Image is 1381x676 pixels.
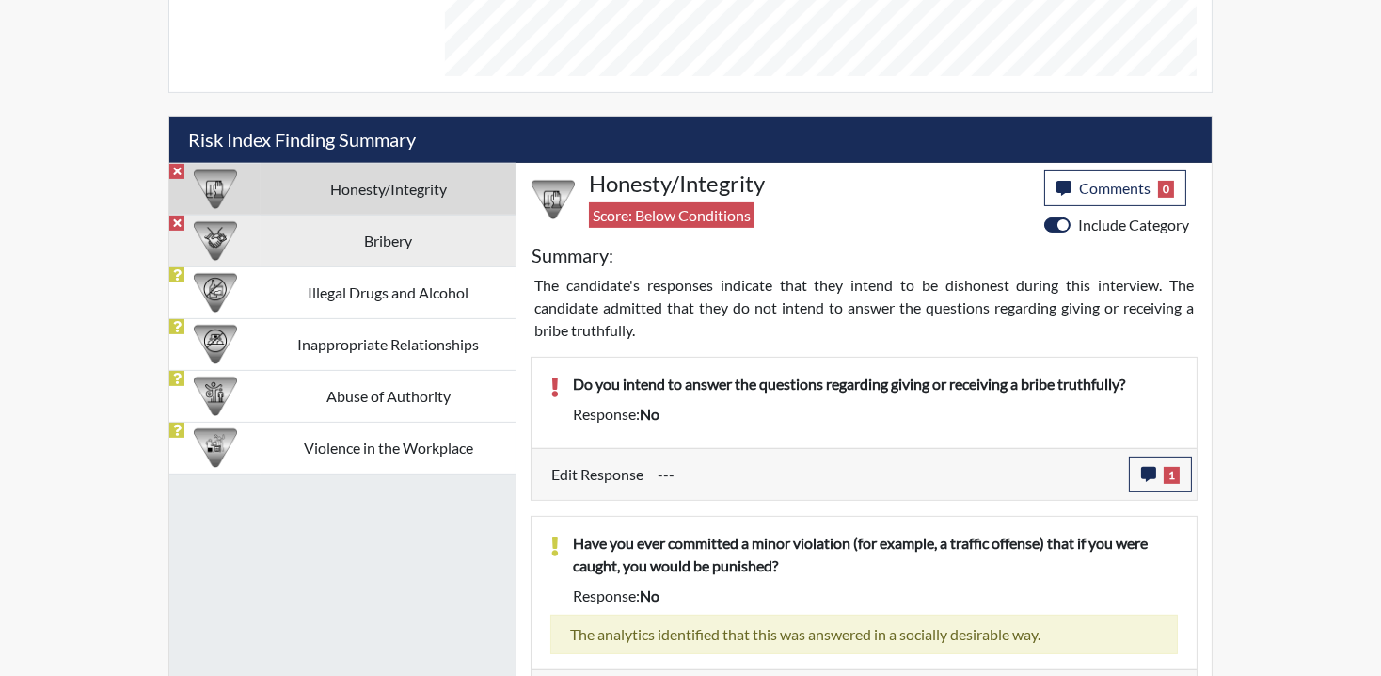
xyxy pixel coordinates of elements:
p: The candidate's responses indicate that they intend to be dishonest during this interview. The ca... [534,274,1194,342]
div: Update the test taker's response, the change might impact the score [643,457,1129,492]
span: 0 [1158,181,1174,198]
div: The analytics identified that this was answered in a socially desirable way. [550,615,1178,654]
img: CATEGORY%20ICON-26.eccbb84f.png [194,427,237,470]
td: Bribery [261,215,516,266]
span: no [640,587,659,604]
span: no [640,405,659,423]
img: CATEGORY%20ICON-12.0f6f1024.png [194,271,237,314]
h5: Risk Index Finding Summary [169,117,1212,163]
img: CATEGORY%20ICON-14.139f8ef7.png [194,323,237,366]
img: CATEGORY%20ICON-11.a5f294f4.png [194,168,237,211]
img: CATEGORY%20ICON-11.a5f294f4.png [532,178,575,221]
button: Comments0 [1044,170,1186,206]
td: Inappropriate Relationships [261,318,516,370]
button: 1 [1129,457,1192,492]
span: Score: Below Conditions [589,202,754,228]
h4: Honesty/Integrity [589,170,1030,198]
td: Illegal Drugs and Alcohol [261,266,516,318]
p: Have you ever committed a minor violation (for example, a traffic offense) that if you were caugh... [573,532,1178,577]
td: Abuse of Authority [261,370,516,422]
div: Response: [559,585,1192,607]
div: Response: [559,403,1192,426]
h5: Summary: [532,244,613,266]
span: 1 [1164,467,1180,484]
span: Comments [1079,179,1151,197]
p: Do you intend to answer the questions regarding giving or receiving a bribe truthfully? [573,373,1178,395]
img: CATEGORY%20ICON-03.c5611939.png [194,219,237,263]
img: CATEGORY%20ICON-01.94e51fac.png [194,375,237,418]
td: Honesty/Integrity [261,163,516,215]
td: Violence in the Workplace [261,422,516,474]
label: Include Category [1078,214,1189,236]
label: Edit Response [551,457,643,492]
